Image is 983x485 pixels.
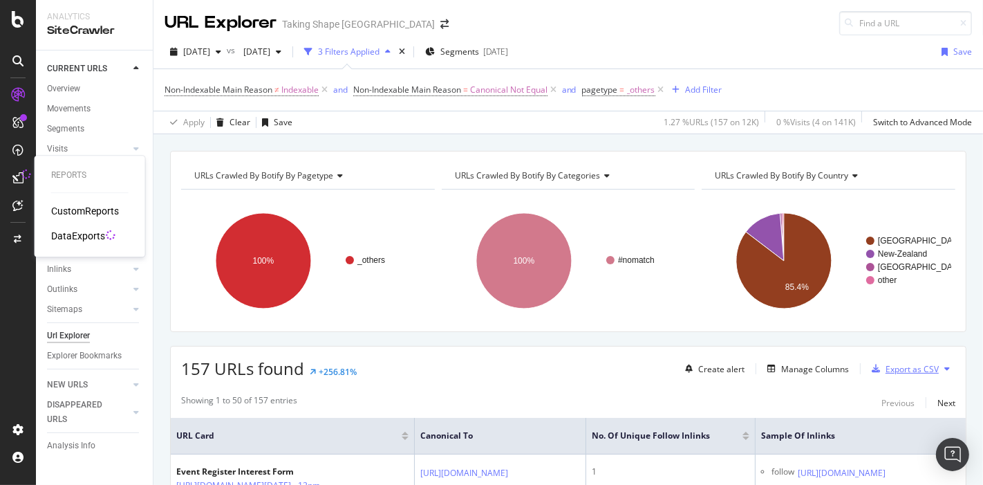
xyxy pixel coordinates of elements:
[680,358,745,380] button: Create alert
[47,398,129,427] a: DISAPPEARED URLS
[51,204,119,218] a: CustomReports
[798,466,886,480] a: [URL][DOMAIN_NAME]
[592,430,722,442] span: No. of Unique Follow Inlinks
[715,170,848,181] span: URLs Crawled By Botify By country
[936,41,972,63] button: Save
[878,275,897,285] text: other
[936,438,969,471] div: Open Intercom Messenger
[47,62,129,76] a: CURRENT URLS
[582,84,618,95] span: pagetype
[47,122,143,136] a: Segments
[238,46,270,57] span: 2025 Jul. 22nd
[839,11,972,35] input: Find a URL
[176,466,380,478] div: Event Register Interest Form
[274,116,292,128] div: Save
[176,430,398,442] span: URL Card
[470,80,547,100] span: Canonical Not Equal
[937,394,955,411] button: Next
[420,430,559,442] span: Canonical To
[562,84,577,95] div: and
[47,302,82,317] div: Sitemaps
[513,256,534,266] text: 100%
[627,80,655,100] span: _others
[47,102,91,116] div: Movements
[281,80,319,100] span: Indexable
[47,102,143,116] a: Movements
[878,262,964,272] text: [GEOGRAPHIC_DATA]
[47,82,80,96] div: Overview
[230,116,250,128] div: Clear
[47,302,129,317] a: Sitemaps
[282,17,435,31] div: Taking Shape [GEOGRAPHIC_DATA]
[420,41,514,63] button: Segments[DATE]
[47,378,129,392] a: NEW URLS
[667,82,722,98] button: Add Filter
[47,378,88,392] div: NEW URLS
[881,397,915,409] div: Previous
[47,349,143,363] a: Explorer Bookmarks
[333,84,348,95] div: and
[253,256,274,266] text: 100%
[761,430,939,442] span: Sample of Inlinks
[319,366,357,378] div: +256.81%
[452,165,683,187] h4: URLs Crawled By Botify By categories
[937,397,955,409] div: Next
[881,394,915,411] button: Previous
[47,82,143,96] a: Overview
[878,236,964,246] text: [GEOGRAPHIC_DATA]
[47,262,71,277] div: Inlinks
[440,19,449,29] div: arrow-right-arrow-left
[455,170,600,181] span: URLs Crawled By Botify By categories
[698,363,745,375] div: Create alert
[47,329,90,343] div: Url Explorer
[183,46,210,57] span: 2025 Sep. 16th
[483,46,508,57] div: [DATE]
[165,111,205,134] button: Apply
[51,229,105,243] a: DataExports
[47,142,68,156] div: Visits
[47,262,129,277] a: Inlinks
[620,84,625,95] span: =
[333,83,348,96] button: and
[194,170,333,181] span: URLs Crawled By Botify By pagetype
[47,122,84,136] div: Segments
[878,249,927,259] text: New-Zealand
[181,201,431,321] svg: A chart.
[771,466,794,480] div: follow
[47,11,142,23] div: Analytics
[953,46,972,57] div: Save
[712,165,943,187] h4: URLs Crawled By Botify By country
[47,282,129,297] a: Outlinks
[227,44,238,56] span: vs
[211,111,250,134] button: Clear
[420,466,508,480] a: [URL][DOMAIN_NAME]
[47,329,143,343] a: Url Explorer
[47,439,95,453] div: Analysis Info
[776,116,856,128] div: 0 % Visits ( 4 on 141K )
[181,394,297,411] div: Showing 1 to 50 of 157 entries
[47,398,117,427] div: DISAPPEARED URLS
[47,142,129,156] a: Visits
[440,46,479,57] span: Segments
[165,41,227,63] button: [DATE]
[702,201,951,321] svg: A chart.
[866,358,939,380] button: Export as CSV
[47,282,77,297] div: Outlinks
[357,255,385,265] text: _others
[686,84,722,95] div: Add Filter
[664,116,759,128] div: 1.27 % URLs ( 157 on 12K )
[442,201,691,321] svg: A chart.
[47,23,142,39] div: SiteCrawler
[353,84,461,95] span: Non-Indexable Main Reason
[873,116,972,128] div: Switch to Advanced Mode
[318,46,380,57] div: 3 Filters Applied
[299,41,396,63] button: 3 Filters Applied
[868,111,972,134] button: Switch to Advanced Mode
[886,363,939,375] div: Export as CSV
[51,170,129,181] div: Reports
